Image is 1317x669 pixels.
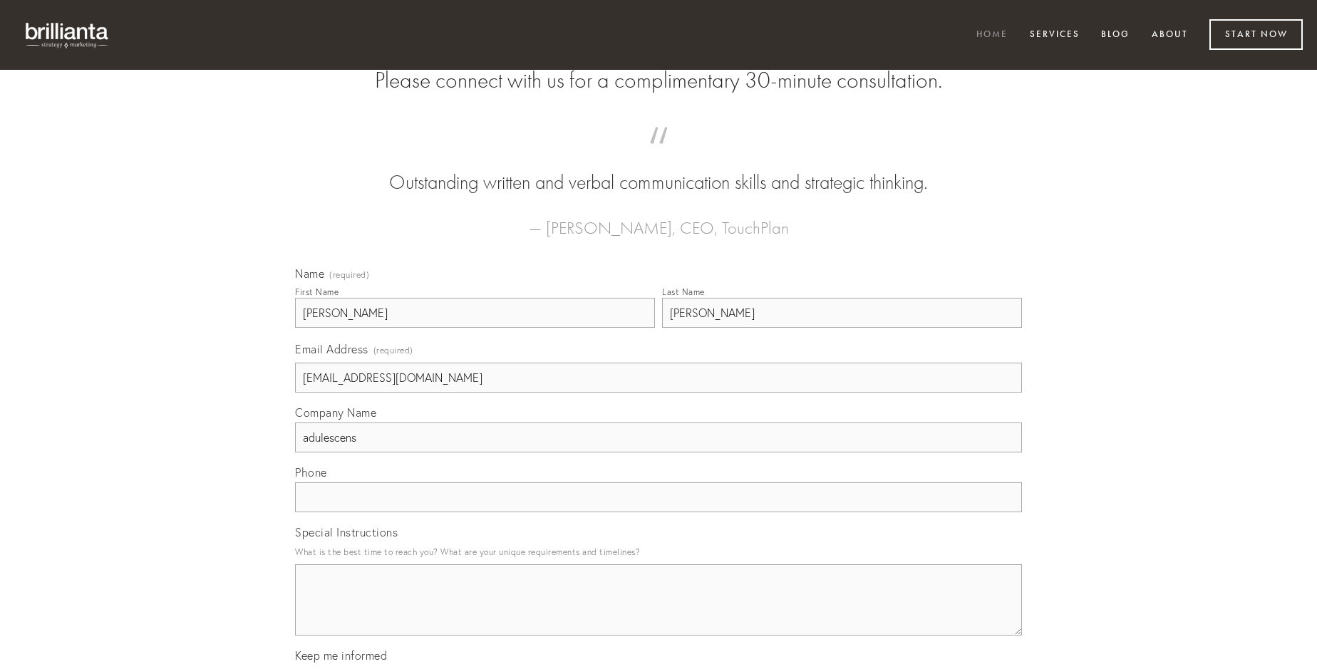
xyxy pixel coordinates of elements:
[14,14,121,56] img: brillianta - research, strategy, marketing
[295,266,324,281] span: Name
[295,525,398,539] span: Special Instructions
[1021,24,1089,47] a: Services
[373,341,413,360] span: (required)
[318,141,999,169] span: “
[295,67,1022,94] h2: Please connect with us for a complimentary 30-minute consultation.
[295,286,339,297] div: First Name
[318,197,999,242] figcaption: — [PERSON_NAME], CEO, TouchPlan
[1142,24,1197,47] a: About
[967,24,1017,47] a: Home
[295,465,327,479] span: Phone
[295,342,368,356] span: Email Address
[329,271,369,279] span: (required)
[295,648,387,663] span: Keep me informed
[295,542,1022,561] p: What is the best time to reach you? What are your unique requirements and timelines?
[295,405,376,420] span: Company Name
[662,286,705,297] div: Last Name
[318,141,999,197] blockquote: Outstanding written and verbal communication skills and strategic thinking.
[1209,19,1303,50] a: Start Now
[1092,24,1139,47] a: Blog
